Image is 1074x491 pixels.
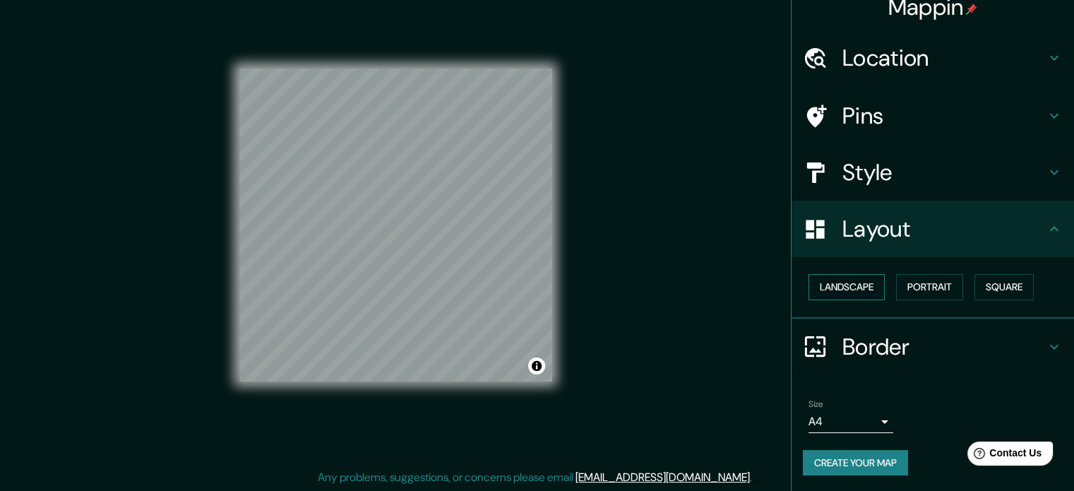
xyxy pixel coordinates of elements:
button: Portrait [896,274,963,300]
div: Border [792,319,1074,375]
h4: Border [842,333,1046,361]
button: Toggle attribution [528,357,545,374]
div: Location [792,30,1074,86]
h4: Location [842,44,1046,72]
img: pin-icon.png [966,4,977,15]
button: Create your map [803,450,908,476]
a: [EMAIL_ADDRESS][DOMAIN_NAME] [575,470,750,485]
label: Size [809,398,823,410]
div: A4 [809,410,893,433]
h4: Style [842,158,1046,187]
h4: Pins [842,102,1046,130]
iframe: Help widget launcher [948,436,1058,475]
div: . [754,469,757,486]
button: Square [974,274,1034,300]
div: Layout [792,201,1074,257]
canvas: Map [239,69,552,381]
h4: Layout [842,215,1046,243]
div: Pins [792,88,1074,144]
div: . [752,469,754,486]
p: Any problems, suggestions, or concerns please email . [318,469,752,486]
div: Style [792,144,1074,201]
button: Landscape [809,274,885,300]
